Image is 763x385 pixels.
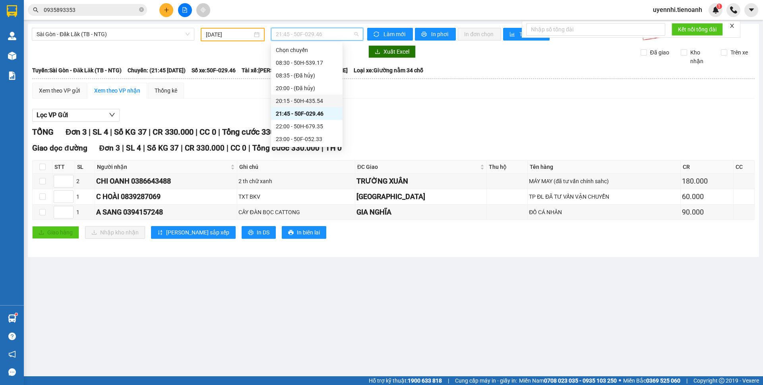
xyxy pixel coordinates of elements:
[230,143,246,153] span: CC 0
[544,377,617,384] strong: 0708 023 035 - 0935 103 250
[647,48,672,57] span: Đã giao
[149,127,151,137] span: |
[33,7,39,13] span: search
[503,28,550,41] button: bar-chartThống kê
[94,86,140,95] div: Xem theo VP nhận
[7,5,17,17] img: logo-vxr
[383,30,407,39] span: Làm mới
[252,143,320,153] span: Tổng cước 330.000
[276,58,338,67] div: 08:30 - 50H-539.17
[276,122,338,131] div: 22:00 - 50H-679.35
[227,143,229,153] span: |
[242,66,348,75] span: Tài xế: [PERSON_NAME] - [PERSON_NAME]
[97,163,229,171] span: Người nhận
[238,177,353,186] div: 2 th chữ xanh
[748,6,755,14] span: caret-down
[519,376,617,385] span: Miền Nam
[37,28,190,40] span: Sài Gòn - Đăk Lăk (TB - NTG)
[159,3,173,17] button: plus
[354,66,423,75] span: Loại xe: Giường nằm 34 chỗ
[96,191,236,202] div: C HOÀI 0839287069
[271,44,343,56] div: Chọn chuyến
[734,161,755,174] th: CC
[96,176,236,187] div: CHI OANH 0386643488
[85,226,145,239] button: downloadNhập kho nhận
[276,109,338,118] div: 21:45 - 50F-029.46
[32,143,87,153] span: Giao dọc đường
[368,45,416,58] button: downloadXuất Excel
[730,6,737,14] img: phone-icon
[8,72,16,80] img: solution-icon
[32,226,79,239] button: uploadGiao hàng
[678,25,717,34] span: Kết nối tổng đài
[181,143,183,153] span: |
[487,161,528,174] th: Thu hộ
[415,28,456,41] button: printerIn phơi
[128,66,186,75] span: Chuyến: (21:45 [DATE])
[357,163,478,171] span: ĐC Giao
[619,379,621,382] span: ⚪️
[529,177,679,186] div: MÁY MAY (đã tư vấn chính sahc)
[157,230,163,236] span: sort-ascending
[39,86,80,95] div: Xem theo VP gửi
[96,207,236,218] div: A SANG 0394157248
[17,54,102,61] span: ----------------------------------------------
[32,67,122,74] b: Tuyến: Sài Gòn - Đăk Lăk (TB - NTG)
[257,228,269,237] span: In DS
[238,208,353,217] div: CÂY ĐÀN BỌC CATTONG
[60,48,90,52] span: ĐT: 0935 882 082
[375,49,380,55] span: download
[110,127,112,137] span: |
[325,143,342,153] span: TH 0
[237,161,355,174] th: Ghi chú
[727,48,751,57] span: Trên xe
[99,143,120,153] span: Đơn 3
[455,376,517,385] span: Cung cấp máy in - giấy in:
[529,192,679,201] div: TP ĐL ĐÃ TƯ VẤN VẬN CHUYỂN
[431,30,449,39] span: In phơi
[356,191,485,202] div: [GEOGRAPHIC_DATA]
[356,176,485,187] div: TRƯỜNG XUÂN
[76,177,93,186] div: 2
[8,314,16,323] img: warehouse-icon
[218,127,220,137] span: |
[66,127,87,137] span: Đơn 3
[526,23,665,36] input: Nhập số tổng đài
[682,191,732,202] div: 60.000
[206,30,252,39] input: 11/09/2025
[109,112,115,118] span: down
[729,23,735,29] span: close
[356,207,485,218] div: GIA NGHĨA
[448,376,449,385] span: |
[383,47,409,56] span: Xuất Excel
[276,97,338,105] div: 20:15 - 50H-435.54
[126,143,141,153] span: SL 4
[367,28,413,41] button: syncLàm mới
[718,4,720,9] span: 1
[93,127,108,137] span: SL 4
[89,127,91,137] span: |
[76,192,93,201] div: 1
[31,13,110,18] strong: NHẬN HÀNG NHANH - GIAO TỐC HÀNH
[3,48,32,52] span: ĐT:0905 033 606
[114,127,147,137] span: Số KG 37
[222,127,290,137] span: Tổng cước 330.000
[276,84,338,93] div: 20:00 - (Đã hủy)
[646,377,680,384] strong: 0369 525 060
[528,161,681,174] th: Tên hàng
[623,376,680,385] span: Miền Bắc
[29,4,111,12] span: CTY TNHH DLVT TIẾN OANH
[75,161,95,174] th: SL
[139,6,144,14] span: close-circle
[8,350,16,358] span: notification
[3,38,54,46] span: ĐC: 77 [PERSON_NAME], Xã HT
[719,378,724,383] span: copyright
[155,86,177,95] div: Thống kê
[60,29,100,37] span: VP Nhận: [GEOGRAPHIC_DATA]
[15,313,17,315] sup: 1
[151,226,236,239] button: sort-ascending[PERSON_NAME] sắp xếp
[687,48,715,66] span: Kho nhận
[529,208,679,217] div: ĐỒ CÁ NHÂN
[242,226,276,239] button: printerIn DS
[297,228,320,237] span: In biên lai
